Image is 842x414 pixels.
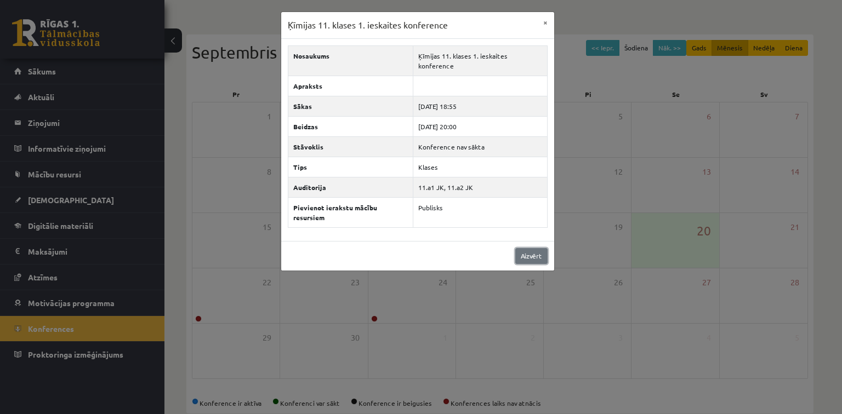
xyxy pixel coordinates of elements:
th: Stāvoklis [288,136,413,157]
th: Beidzas [288,116,413,136]
th: Nosaukums [288,45,413,76]
th: Auditorija [288,177,413,197]
h3: Ķīmijas 11. klases 1. ieskaites konference [288,19,448,32]
th: Tips [288,157,413,177]
td: [DATE] 18:55 [413,96,547,116]
td: Ķīmijas 11. klases 1. ieskaites konference [413,45,547,76]
td: Konference nav sākta [413,136,547,157]
td: 11.a1 JK, 11.a2 JK [413,177,547,197]
td: Klases [413,157,547,177]
td: Publisks [413,197,547,227]
a: Aizvērt [515,248,548,264]
td: [DATE] 20:00 [413,116,547,136]
th: Apraksts [288,76,413,96]
th: Sākas [288,96,413,116]
th: Pievienot ierakstu mācību resursiem [288,197,413,227]
button: × [537,12,554,33]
